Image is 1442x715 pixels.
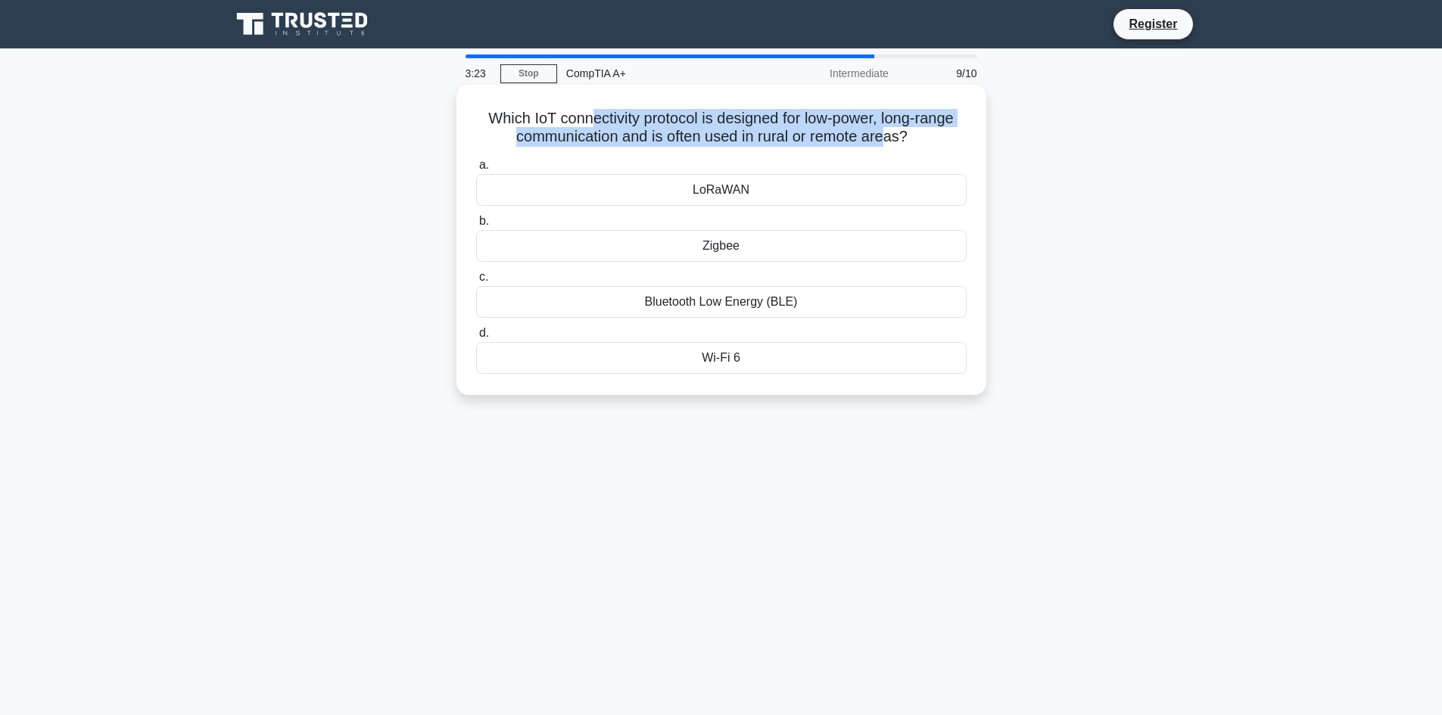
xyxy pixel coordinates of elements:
[479,326,489,339] span: d.
[476,174,967,206] div: LoRaWAN
[475,109,968,147] h5: Which IoT connectivity protocol is designed for low-power, long-range communication and is often ...
[479,158,489,171] span: a.
[557,58,765,89] div: CompTIA A+
[476,342,967,374] div: Wi-Fi 6
[479,270,488,283] span: c.
[476,286,967,318] div: Bluetooth Low Energy (BLE)
[898,58,986,89] div: 9/10
[479,214,489,227] span: b.
[1120,14,1186,33] a: Register
[765,58,898,89] div: Intermediate
[476,230,967,262] div: Zigbee
[500,64,557,83] a: Stop
[456,58,500,89] div: 3:23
